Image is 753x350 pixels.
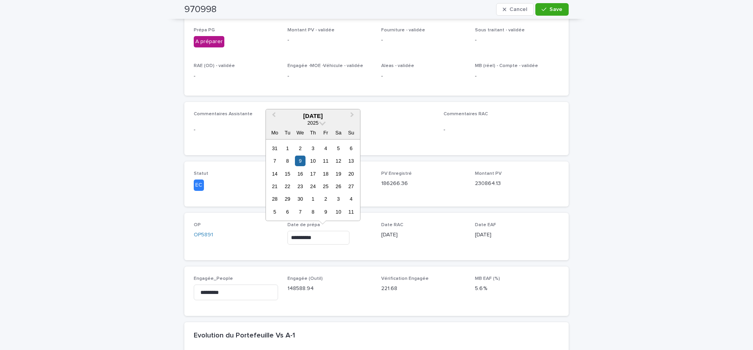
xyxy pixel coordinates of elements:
[347,110,359,123] button: Next Month
[282,127,293,138] div: Tu
[307,207,318,217] div: Choose Thursday, 8 May 2025
[307,181,318,192] div: Choose Thursday, 24 April 2025
[295,181,306,192] div: Choose Wednesday, 23 April 2025
[475,36,559,44] p: -
[282,143,293,154] div: Choose Tuesday, 1 April 2025
[475,72,559,80] p: -
[269,127,280,138] div: Mo
[319,126,435,134] p: -
[287,36,372,44] p: -
[381,276,429,281] span: Vérification Engagée
[287,285,372,293] p: 148588.94
[346,194,356,204] div: Choose Sunday, 4 May 2025
[194,171,208,176] span: Statut
[381,63,414,68] span: Aleas - validée
[333,156,344,166] div: Choose Saturday, 12 April 2025
[535,3,569,16] button: Save
[194,126,309,134] p: -
[269,156,280,166] div: Choose Monday, 7 April 2025
[475,171,502,176] span: Montant PV
[295,127,306,138] div: We
[287,63,363,68] span: Engagée -MOE -Véhicule - validée
[444,112,488,116] span: Commentaires RAC
[381,180,466,188] p: 186266.36
[381,28,425,33] span: Fourniture - validée
[307,143,318,154] div: Choose Thursday, 3 April 2025
[282,169,293,179] div: Choose Tuesday, 15 April 2025
[346,156,356,166] div: Choose Sunday, 13 April 2025
[346,181,356,192] div: Choose Sunday, 27 April 2025
[307,169,318,179] div: Choose Thursday, 17 April 2025
[381,223,403,227] span: Date RAC
[307,194,318,204] div: Choose Thursday, 1 May 2025
[194,36,224,47] div: A préparer
[194,112,253,116] span: Commentaires Assistante
[475,285,559,293] p: 5.6 %
[282,207,293,217] div: Choose Tuesday, 6 May 2025
[269,194,280,204] div: Choose Monday, 28 April 2025
[295,194,306,204] div: Choose Wednesday, 30 April 2025
[194,332,295,340] h2: Evolution du Portefeuille Vs A-1
[381,285,466,293] p: 221.68
[320,143,331,154] div: Choose Friday, 4 April 2025
[269,207,280,217] div: Choose Monday, 5 May 2025
[381,171,412,176] span: PV Enregistré
[346,169,356,179] div: Choose Sunday, 20 April 2025
[496,3,534,16] button: Cancel
[287,223,320,227] span: Date de prépa
[194,72,278,80] p: -
[475,63,538,68] span: MB (réel) - Compte - validée
[282,156,293,166] div: Choose Tuesday, 8 April 2025
[307,127,318,138] div: Th
[295,156,306,166] div: Choose Wednesday, 9 April 2025
[320,181,331,192] div: Choose Friday, 25 April 2025
[333,143,344,154] div: Choose Saturday, 5 April 2025
[509,7,527,12] span: Cancel
[444,126,559,134] p: -
[320,127,331,138] div: Fr
[194,223,201,227] span: OP
[269,143,280,154] div: Choose Monday, 31 March 2025
[295,207,306,217] div: Choose Wednesday, 7 May 2025
[381,231,466,239] p: [DATE]
[346,127,356,138] div: Su
[194,276,233,281] span: Engagée_People
[320,169,331,179] div: Choose Friday, 18 April 2025
[287,28,335,33] span: Montant PV - validée
[266,112,360,120] div: [DATE]
[282,181,293,192] div: Choose Tuesday, 22 April 2025
[333,169,344,179] div: Choose Saturday, 19 April 2025
[475,28,525,33] span: Sous traitant - validée
[320,194,331,204] div: Choose Friday, 2 May 2025
[269,169,280,179] div: Choose Monday, 14 April 2025
[268,142,357,218] div: month 2025-04
[320,207,331,217] div: Choose Friday, 9 May 2025
[194,180,204,191] div: EC
[475,231,559,239] p: [DATE]
[267,110,279,123] button: Previous Month
[381,72,466,80] p: -
[287,276,323,281] span: Engagée (Outil)
[287,72,372,80] p: -
[184,4,216,15] h2: 970998
[194,63,235,68] span: RAE (OD) - validée
[194,28,215,33] span: Prépa PG
[333,127,344,138] div: Sa
[307,120,318,126] span: 2025
[282,194,293,204] div: Choose Tuesday, 29 April 2025
[475,223,496,227] span: Date EAF
[307,156,318,166] div: Choose Thursday, 10 April 2025
[346,143,356,154] div: Choose Sunday, 6 April 2025
[333,194,344,204] div: Choose Saturday, 3 May 2025
[320,156,331,166] div: Choose Friday, 11 April 2025
[295,143,306,154] div: Choose Wednesday, 2 April 2025
[295,169,306,179] div: Choose Wednesday, 16 April 2025
[475,276,500,281] span: MB EAF (%)
[381,36,466,44] p: -
[269,181,280,192] div: Choose Monday, 21 April 2025
[333,207,344,217] div: Choose Saturday, 10 May 2025
[194,231,213,239] a: OP5891
[346,207,356,217] div: Choose Sunday, 11 May 2025
[475,180,559,188] p: 230864.13
[549,7,562,12] span: Save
